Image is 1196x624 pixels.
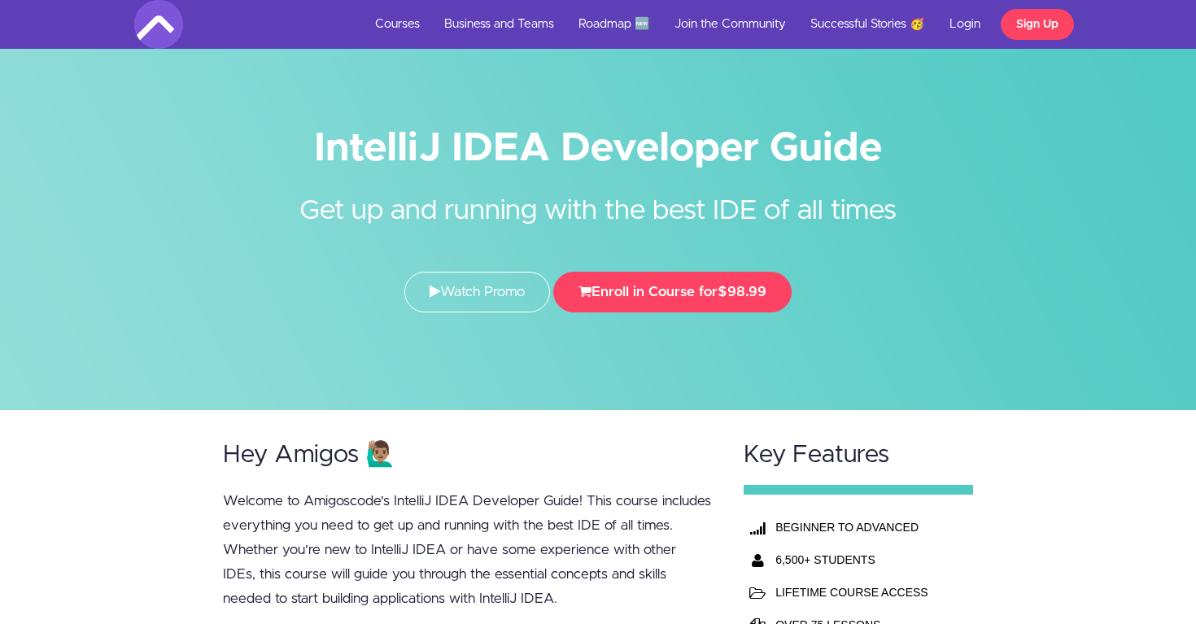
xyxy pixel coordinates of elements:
[404,272,550,312] a: Watch Promo
[223,489,713,611] p: Welcome to Amigoscode's IntelliJ IDEA Developer Guide! This course includes everything you need t...
[223,442,713,469] h2: Hey Amigos 🙋🏽‍♂️
[744,442,973,469] h2: Key Features
[771,576,947,609] td: LIFETIME COURSE ACCESS
[771,543,947,576] th: 6,500+ STUDENTS
[1001,9,1074,40] a: Sign Up
[771,511,947,543] th: BEGINNER TO ADVANCED
[553,272,792,312] button: Enroll in Course for$98.99
[718,285,766,299] span: $98.99
[293,167,903,231] h2: Get up and running with the best IDE of all times
[134,130,1062,167] h1: IntelliJ IDEA Developer Guide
